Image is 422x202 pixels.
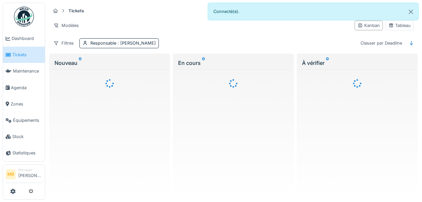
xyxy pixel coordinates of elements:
span: Équipements [13,117,42,123]
div: Manager [18,167,42,172]
div: À vérifier [302,59,412,67]
div: Connecté(e). [208,3,419,20]
a: Agenda [3,80,45,96]
span: Dashboard [12,35,42,42]
div: Classer par Deadline [358,38,405,48]
a: Équipements [3,112,45,128]
strong: Tickets [66,8,87,14]
li: [PERSON_NAME] [18,167,42,182]
div: En cours [178,59,288,67]
a: MB Manager[PERSON_NAME] [6,167,42,183]
span: Tickets [12,52,42,58]
div: Filtres [51,38,77,48]
span: Maintenance [13,68,42,74]
img: Badge_color-CXgf-gQk.svg [14,7,34,27]
button: Close [403,3,418,21]
sup: 0 [326,59,329,67]
a: Maintenance [3,63,45,79]
span: Stock [12,133,42,140]
a: Statistiques [3,145,45,161]
a: Stock [3,128,45,145]
div: Tableau [388,22,411,29]
a: Dashboard [3,30,45,47]
span: : [PERSON_NAME] [116,41,156,46]
sup: 0 [79,59,82,67]
a: Zones [3,96,45,112]
sup: 0 [202,59,205,67]
div: Nouveau [54,59,165,67]
div: Kanban [358,22,380,29]
li: MB [6,169,16,179]
span: Statistiques [12,150,42,156]
div: Responsable [90,40,156,46]
a: Tickets [3,47,45,63]
span: Agenda [11,85,42,91]
div: Modèles [51,21,82,30]
span: Zones [11,101,42,107]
